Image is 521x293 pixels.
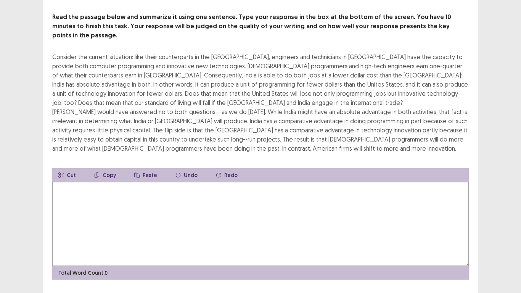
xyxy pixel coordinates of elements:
[58,269,108,277] p: Total Word Count: 0
[52,13,469,40] p: Read the passage below and summarize it using one sentence. Type your response in the box at the ...
[52,52,469,153] div: Consider the current situation: like their counterparts in the [GEOGRAPHIC_DATA], engineers and t...
[88,168,122,182] button: Copy
[128,168,163,182] button: Paste
[52,168,82,182] button: Cut
[169,168,204,182] button: Undo
[210,168,244,182] button: Redo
